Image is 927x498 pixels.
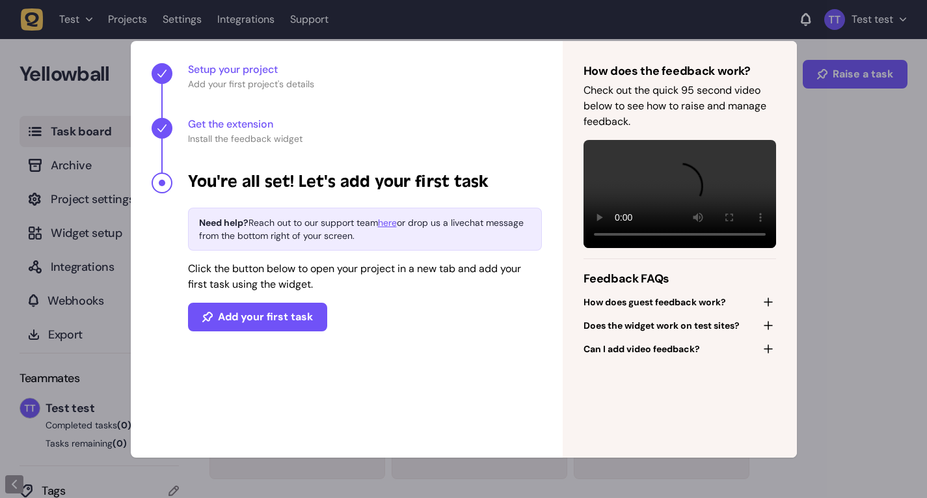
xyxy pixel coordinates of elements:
button: Can I add video feedback? [584,340,776,358]
span: How does guest feedback work? [584,296,726,309]
span: Reach out to our support team or drop us a livechat message from the bottom right of your screen. [199,217,524,242]
video: Your browser does not support the video tag. [584,140,776,249]
button: Does the widget work on test sites? [584,316,776,335]
span: Get the extension [188,117,302,132]
h4: You're all set! Let's add your first task [188,171,542,192]
button: How does guest feedback work? [584,293,776,311]
span: Install the feedback widget [188,132,302,145]
nav: Progress [131,41,563,363]
span: Add your first project's details [188,77,542,90]
span: Can I add video feedback? [584,342,700,355]
h4: How does the feedback work? [584,62,776,80]
span: Need help? [199,217,249,228]
span: Setup your project [188,62,542,77]
p: Check out the quick 95 second video below to see how to raise and manage feedback. [584,83,776,130]
p: Click the button below to open your project in a new tab and add your first task using the widget. [188,261,542,292]
span: Does the widget work on test sites? [584,319,740,332]
h4: Feedback FAQs [584,270,776,288]
a: here [378,217,397,228]
button: Add your first task [188,303,327,331]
